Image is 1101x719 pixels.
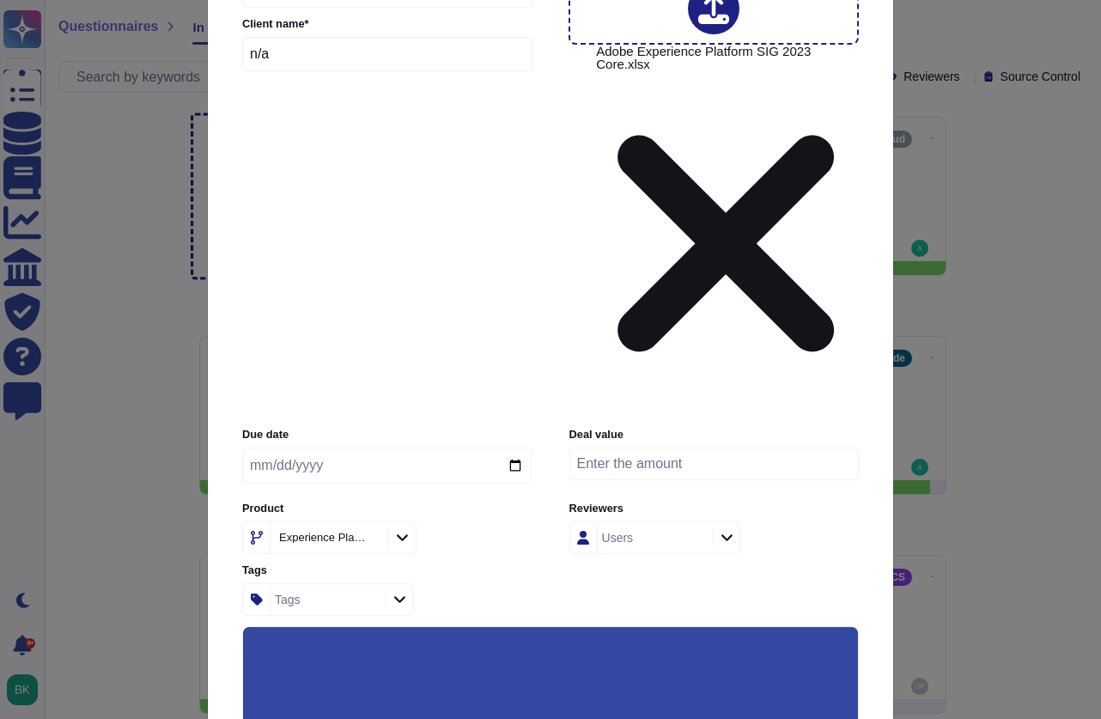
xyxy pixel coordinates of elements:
div: Tags [275,594,301,606]
div: Experience Platform [279,532,367,543]
input: Enter company name of the client [242,37,532,71]
label: Deal value [569,430,859,441]
label: Product [242,503,532,515]
div: Users [602,532,634,544]
label: Due date [242,430,532,441]
label: Tags [242,565,532,576]
input: Due date [242,448,532,484]
span: Adobe Experience Platform SIG 2023 Core.xlsx [596,45,856,417]
label: Client name [242,19,532,30]
label: Reviewers [569,503,859,515]
input: Enter the amount [569,448,859,480]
